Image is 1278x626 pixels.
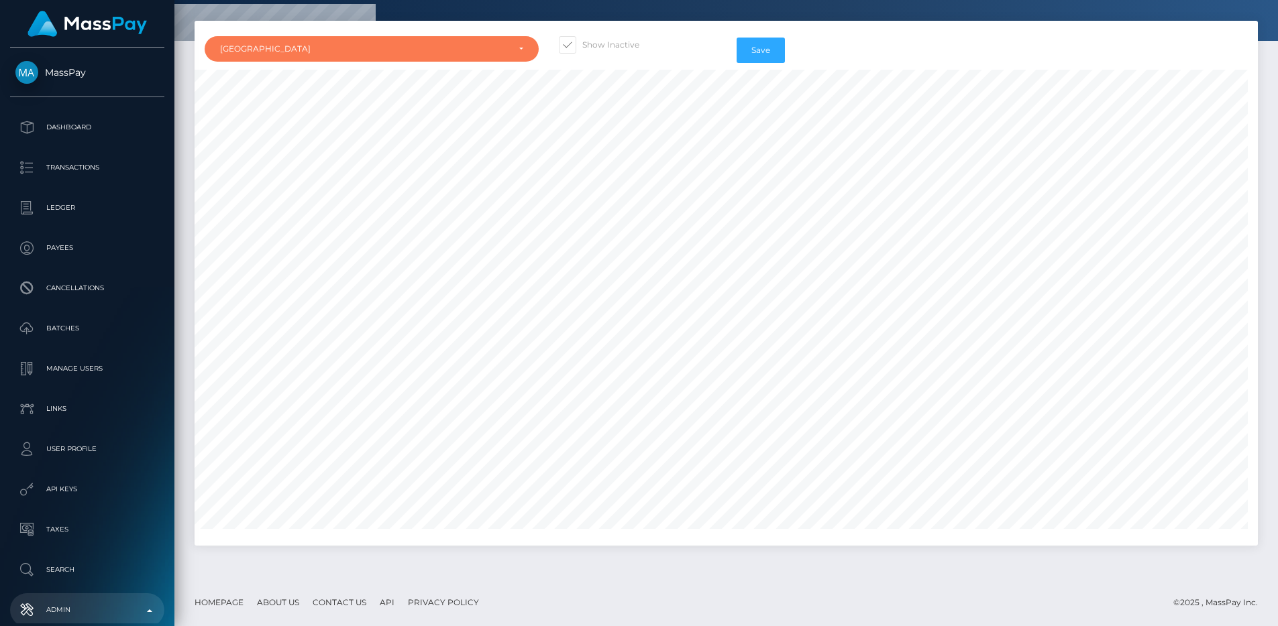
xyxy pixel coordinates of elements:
p: Manage Users [15,359,159,379]
a: Manage Users [10,352,164,385]
button: United States [205,36,539,62]
a: API [374,592,400,613]
div: [GEOGRAPHIC_DATA] [220,44,508,54]
a: Contact Us [307,592,372,613]
a: Homepage [189,592,249,613]
p: Ledger [15,198,159,218]
label: Show Inactive [559,36,639,54]
p: API Keys [15,479,159,499]
p: Links [15,399,159,419]
p: Admin [15,600,159,620]
a: Dashboard [10,111,164,144]
span: MassPay [10,66,164,78]
p: Cancellations [15,278,159,298]
a: About Us [252,592,305,613]
p: Search [15,560,159,580]
a: API Keys [10,473,164,506]
img: MassPay Logo [28,11,147,37]
a: Taxes [10,513,164,546]
a: User Profile [10,432,164,466]
button: Save [737,38,785,63]
p: Batches [15,318,159,338]
p: Taxes [15,519,159,540]
p: Transactions [15,158,159,178]
p: Dashboard [15,117,159,137]
a: Search [10,553,164,586]
a: Privacy Policy [403,592,484,613]
a: Batches [10,312,164,345]
a: Links [10,392,164,426]
a: Cancellations [10,271,164,305]
p: User Profile [15,439,159,459]
a: Payees [10,231,164,265]
img: MassPay [15,61,38,84]
p: Payees [15,238,159,258]
div: © 2025 , MassPay Inc. [1173,595,1268,610]
a: Transactions [10,151,164,184]
a: Ledger [10,191,164,225]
